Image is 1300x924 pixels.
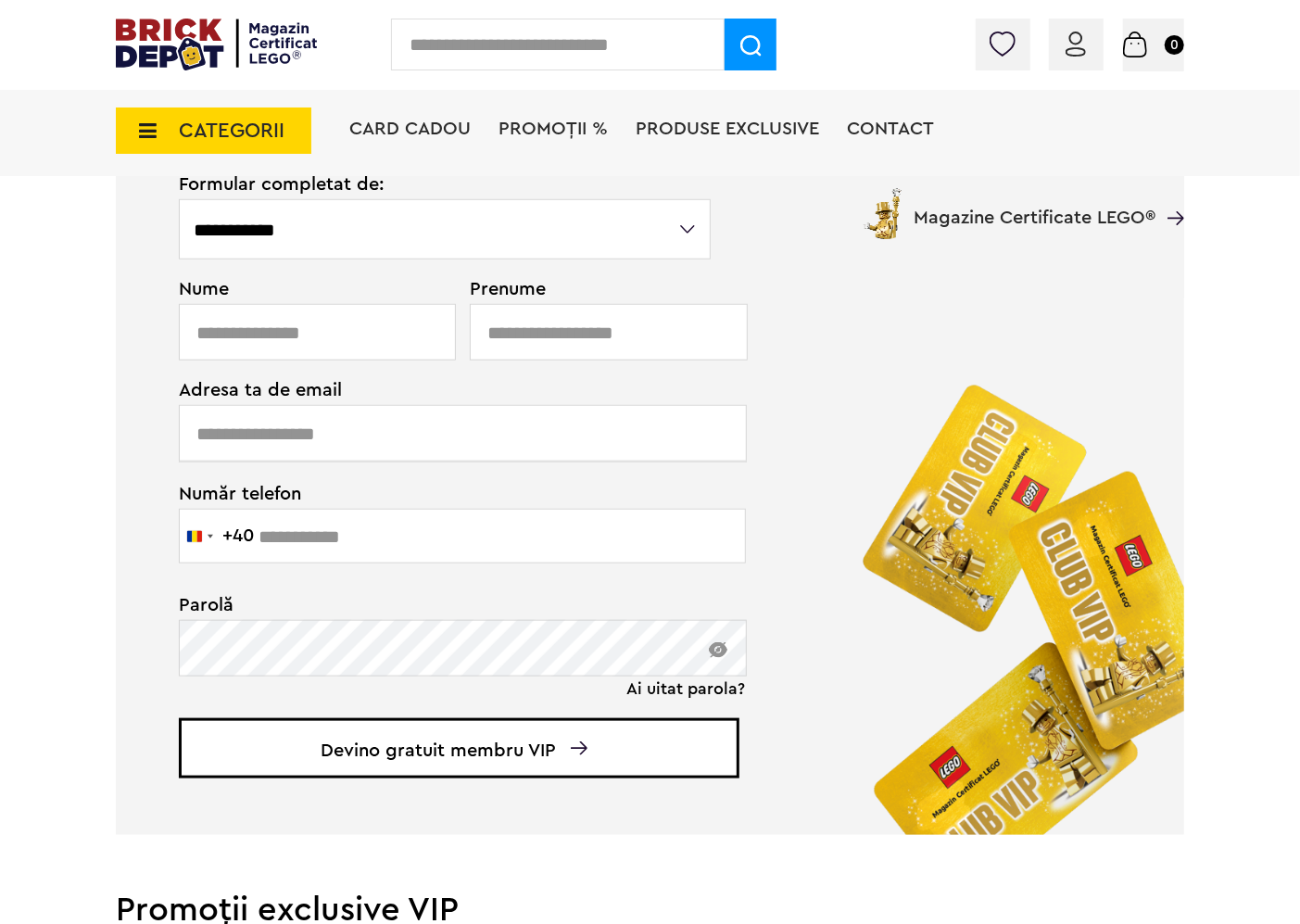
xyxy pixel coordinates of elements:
span: Magazine Certificate LEGO® [914,184,1155,227]
a: Produse exclusive [636,120,819,138]
a: Magazine Certificate LEGO® [1155,184,1184,203]
span: CATEGORII [179,120,284,141]
small: 0 [1165,35,1184,55]
span: Nume [179,280,446,298]
a: Contact [847,120,934,138]
span: Parolă [179,596,713,614]
img: vip_page_image [839,359,1184,835]
span: Devino gratuit membru VIP [179,718,739,778]
button: Selected country [180,510,254,563]
img: Arrow%20-%20Down.svg [571,741,587,755]
a: Ai uitat parola? [627,679,746,698]
div: +40 [222,526,254,545]
a: PROMOȚII % [499,120,608,138]
span: Adresa ta de email [179,381,713,399]
a: Card Cadou [349,120,471,138]
span: Prenume [470,280,713,298]
span: Număr telefon [179,482,713,503]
